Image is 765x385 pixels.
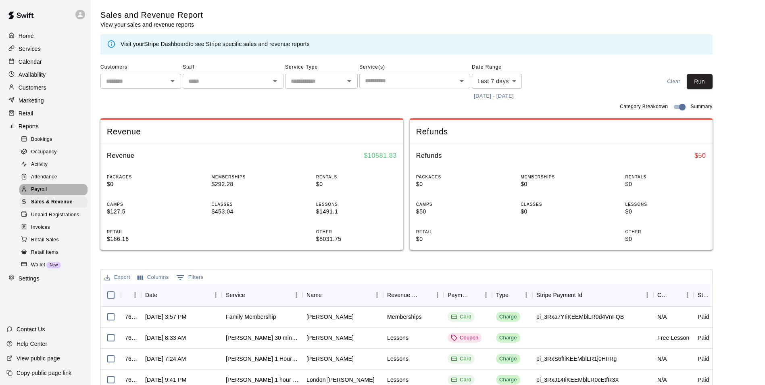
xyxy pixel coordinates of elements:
button: Sort [582,289,594,301]
button: Menu [682,289,694,301]
p: $0 [416,235,497,243]
div: Dusten Knight 30 min pitching/hitting/ or fielding lesson [226,334,298,342]
span: Attendance [31,173,57,181]
p: $0 [316,180,397,188]
p: $0 [625,235,706,243]
div: Attendance [19,172,88,183]
h6: $ 50 [694,151,706,161]
button: Menu [290,289,302,301]
p: Services [19,45,41,53]
div: Payment Method [448,284,469,306]
div: Occupancy [19,146,88,158]
div: Family Membership [226,313,276,321]
p: $186.16 [107,235,188,243]
div: Card [451,355,471,363]
p: OTHER [625,229,706,235]
span: Invoices [31,224,50,232]
span: Retail Items [31,249,58,257]
p: $50 [416,207,497,216]
div: Paid [698,355,709,363]
div: Card [451,376,471,384]
p: OTHER [316,229,397,235]
button: Menu [129,289,141,301]
div: 762664 [125,313,137,321]
p: MEMBERSHIPS [211,174,292,180]
span: Service Type [285,61,358,74]
div: Last 7 days [472,74,522,89]
div: Memberships [387,313,422,321]
a: Bookings [19,133,91,146]
p: $0 [416,180,497,188]
a: Calendar [6,56,84,68]
div: Revenue Category [383,284,444,306]
h6: Refunds [416,151,442,161]
p: Settings [19,274,40,282]
a: Attendance [19,171,91,184]
div: Type [492,284,532,306]
p: $0 [521,207,601,216]
p: CLASSES [211,201,292,207]
div: Marketing [6,94,84,107]
p: $0 [521,180,601,188]
div: Payroll [19,184,88,195]
div: Retail [6,107,84,119]
div: Aug 18, 2025, 7:24 AM [145,355,186,363]
span: Refunds [416,126,706,137]
div: Dana Little [306,334,354,342]
div: Activity [19,159,88,170]
div: Type [496,284,509,306]
div: pi_3Rxa7YIiKEEMblLR0d4VnFQB [536,313,624,321]
div: N/A [657,313,667,321]
button: Sort [711,289,722,301]
div: Aug 17, 2025, 9:41 PM [145,376,186,384]
p: $0 [625,180,706,188]
button: Menu [520,289,532,301]
button: Sort [420,289,431,301]
p: CLASSES [521,201,601,207]
button: [DATE] - [DATE] [472,90,516,103]
span: Activity [31,161,48,169]
div: Name [306,284,322,306]
button: Menu [371,289,383,301]
span: Bookings [31,136,52,144]
div: Retail Items [19,247,88,258]
div: WalletNew [19,259,88,271]
div: 761321 [125,376,137,384]
p: $292.28 [211,180,292,188]
div: Settings [6,272,84,285]
button: Menu [210,289,222,301]
div: Invoices [19,222,88,233]
div: Dusten Knight 1 hour pitching/hitting/or fielding lesson [226,376,298,384]
button: Export [102,271,132,284]
a: Sales & Revenue [19,196,91,209]
div: Service [222,284,302,306]
div: Services [6,43,84,55]
p: Home [19,32,34,40]
p: LESSONS [316,201,397,207]
h5: Sales and Revenue Report [100,10,203,21]
h6: Revenue [107,151,135,161]
a: Customers [6,82,84,94]
button: Open [167,75,178,87]
div: Tim Ivey [306,355,354,363]
button: Open [269,75,281,87]
span: Staff [183,61,283,74]
div: Coupon [451,334,478,342]
div: Coupon [657,284,670,306]
div: London Klug [306,376,375,384]
div: Service [226,284,245,306]
a: Availability [6,69,84,81]
button: Sort [469,289,480,301]
span: New [46,263,61,267]
div: Date [145,284,157,306]
div: Paid [698,376,709,384]
div: Lessons [387,355,409,363]
div: Reports [6,120,84,132]
button: Sort [322,289,333,301]
div: N/A [657,376,667,384]
button: Sort [509,289,520,301]
p: RENTALS [625,174,706,180]
span: Customers [100,61,181,74]
span: Summary [690,103,712,111]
